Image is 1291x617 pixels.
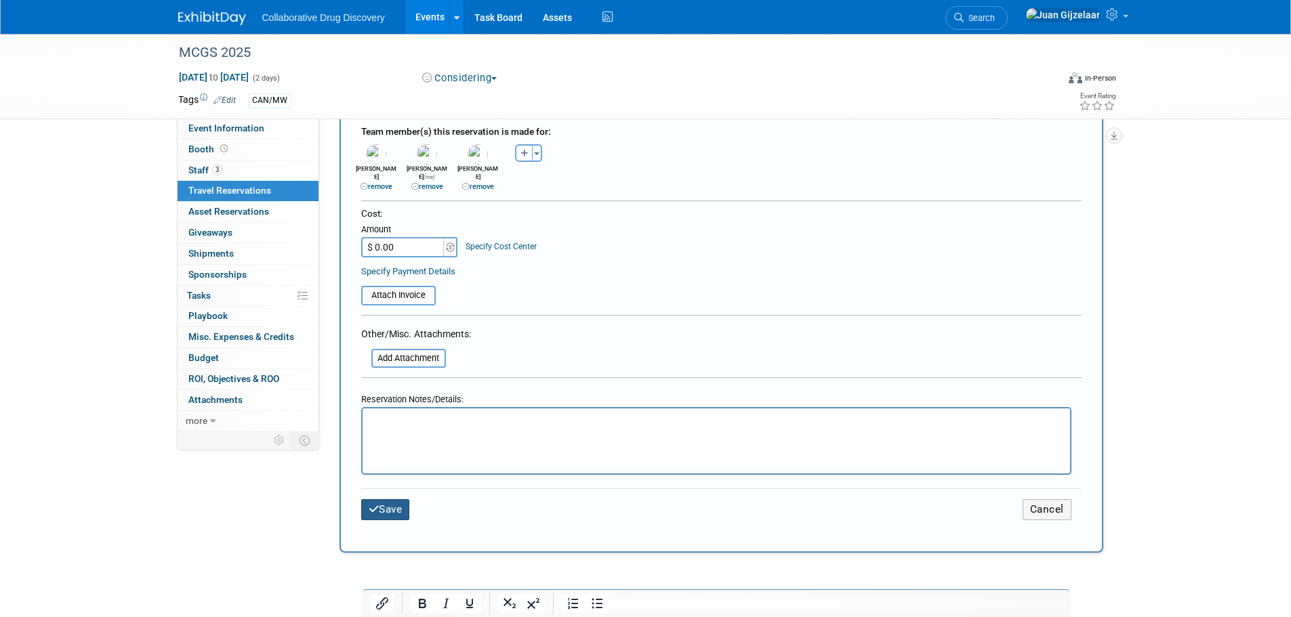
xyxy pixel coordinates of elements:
a: Booth [178,140,319,160]
span: more [186,415,207,426]
div: [PERSON_NAME] [354,165,398,192]
span: Collaborative Drug Discovery [262,12,385,23]
a: Search [945,6,1008,30]
a: Specify Payment Details [361,266,455,276]
a: Staff3 [178,161,319,181]
a: Playbook [178,306,319,326]
a: Shipments [178,244,319,264]
span: Tasks [187,290,211,301]
span: Asset Reservations [188,206,269,217]
div: [PERSON_NAME] [405,165,449,192]
img: ExhibitDay [178,12,246,25]
span: Travel Reservations [188,185,271,196]
a: Tasks [178,286,319,306]
a: Travel Reservations [178,181,319,201]
div: In-Person [1084,73,1116,83]
div: Amount [361,224,459,237]
button: Save [361,499,410,520]
a: remove [462,182,494,191]
td: Toggle Event Tabs [291,431,319,449]
div: Team member(s) this reservation is made for: [361,119,1082,141]
img: Format-Inperson.png [1069,72,1082,83]
a: Attachments [178,390,319,410]
span: Shipments [188,248,234,259]
img: Juan Gijzelaar [1025,7,1101,22]
a: Misc. Expenses & Credits [178,327,319,347]
a: remove [411,182,443,191]
a: ROI, Objectives & ROO [178,369,319,389]
span: Event Information [188,123,264,133]
span: Giveaways [188,227,232,238]
div: Event Rating [1079,93,1115,100]
span: ROI, Objectives & ROO [188,373,279,384]
a: more [178,411,319,431]
div: CAN/MW [248,93,291,108]
button: Cancel [1023,499,1071,520]
span: Search [964,13,995,23]
a: Event Information [178,119,319,139]
span: Booth not reserved yet [218,144,230,154]
div: Cost: [361,207,1082,220]
span: to [207,72,220,83]
div: Other/Misc. Attachments: [361,327,471,344]
button: Considering [417,71,502,85]
div: MCGS 2025 [174,41,1037,65]
span: Staff [188,165,222,175]
span: (me) [424,174,435,180]
span: (2 days) [251,74,280,83]
span: Sponsorships [188,269,247,280]
a: Edit [213,95,236,105]
td: Tags [178,93,236,108]
a: Sponsorships [178,265,319,285]
span: Attachments [188,394,243,405]
span: 3 [212,165,222,175]
span: [DATE] [DATE] [178,71,249,83]
a: Asset Reservations [178,202,319,222]
span: Booth [188,144,230,154]
a: Giveaways [178,223,319,243]
td: Personalize Event Tab Strip [268,431,291,449]
span: Playbook [188,310,228,321]
div: Reservation Notes/Details: [361,387,1071,407]
span: Budget [188,352,219,363]
span: Misc. Expenses & Credits [188,331,294,342]
div: Event Format [977,70,1117,91]
a: Specify Cost Center [466,242,537,251]
a: Budget [178,348,319,368]
iframe: Rich Text Area [363,408,1070,467]
div: [PERSON_NAME] [456,165,500,192]
a: remove [361,182,392,191]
